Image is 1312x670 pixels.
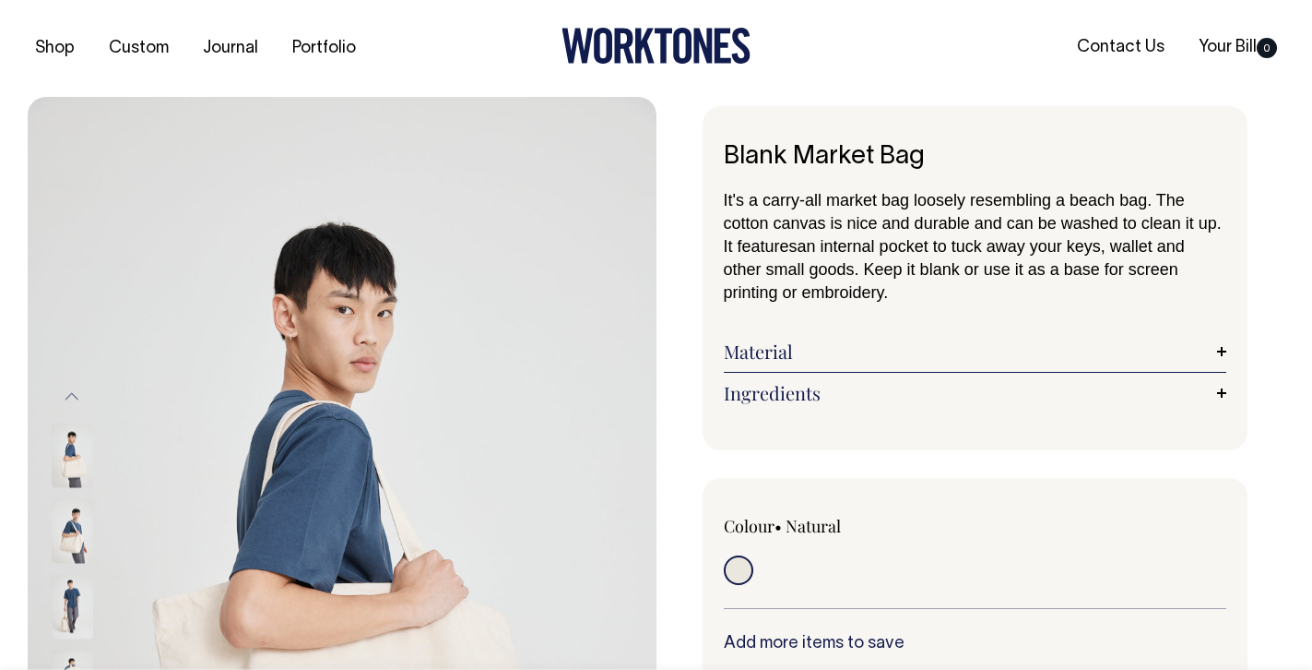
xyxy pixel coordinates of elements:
[1191,32,1284,63] a: Your Bill0
[728,237,798,256] span: t features
[28,33,82,64] a: Shop
[52,574,93,639] img: natural
[52,498,93,563] img: natural
[1070,32,1172,63] a: Contact Us
[724,515,925,537] div: Colour
[724,382,1227,404] a: Ingredients
[724,143,1227,172] h1: Blank Market Bag
[724,191,1222,256] span: It's a carry-all market bag loosely resembling a beach bag. The cotton canvas is nice and durable...
[724,635,1227,653] h6: Add more items to save
[774,515,782,537] span: •
[58,377,86,418] button: Previous
[52,423,93,487] img: natural
[724,237,1185,302] span: an internal pocket to tuck away your keys, wallet and other small goods. Keep it blank or use it ...
[786,515,841,537] label: Natural
[724,341,1227,363] a: Material
[285,33,363,64] a: Portfolio
[195,33,266,64] a: Journal
[1257,38,1277,58] span: 0
[101,33,176,64] a: Custom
